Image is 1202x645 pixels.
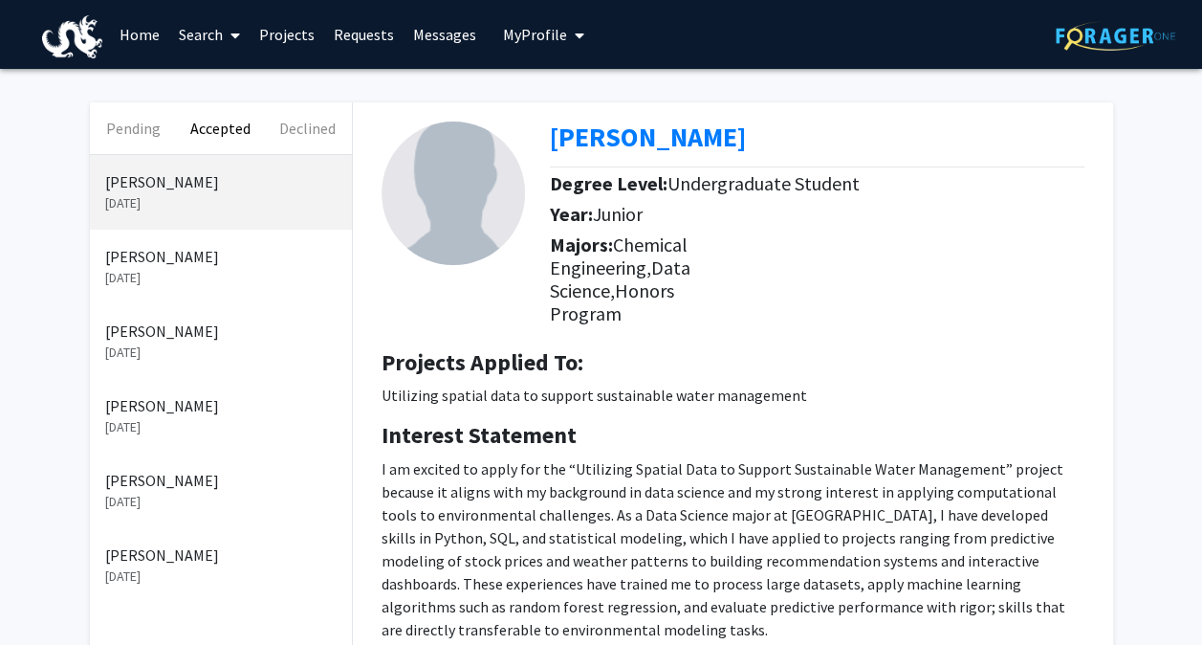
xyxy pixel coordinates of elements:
iframe: Chat [14,559,81,631]
b: Degree Level: [550,171,667,195]
p: [PERSON_NAME] [105,544,337,567]
p: [DATE] [105,193,337,213]
span: Data Science, [550,256,690,302]
a: Projects [250,1,324,68]
p: [DATE] [105,567,337,587]
a: Requests [324,1,404,68]
button: Pending [90,102,177,154]
span: Honors Program [550,278,674,325]
button: Declined [264,102,351,154]
a: Search [169,1,250,68]
span: Undergraduate Student [667,171,860,195]
img: Profile Picture [382,122,525,265]
img: Drexel University Logo [42,15,103,58]
p: [DATE] [105,268,337,288]
p: [PERSON_NAME] [105,320,337,343]
p: [PERSON_NAME] [105,394,337,417]
p: Utilizing spatial data to support sustainable water management [382,384,1084,407]
a: Messages [404,1,486,68]
span: My Profile [503,25,567,44]
img: ForagerOne Logo [1056,21,1175,51]
b: Projects Applied To: [382,347,583,377]
p: [PERSON_NAME] [105,245,337,268]
a: Home [110,1,169,68]
span: Junior [593,202,643,226]
span: Chemical Engineering, [550,233,688,279]
p: I am excited to apply for the “Utilizing Spatial Data to Support Sustainable Water Management” pr... [382,457,1084,641]
b: Year: [550,202,593,226]
b: Interest Statement [382,420,577,450]
a: Opens in a new tab [550,120,746,154]
p: [DATE] [105,492,337,512]
p: [PERSON_NAME] [105,170,337,193]
p: [DATE] [105,417,337,437]
b: [PERSON_NAME] [550,120,746,154]
b: Majors: [550,233,613,256]
p: [PERSON_NAME] [105,469,337,492]
button: Accepted [177,102,264,154]
p: [DATE] [105,343,337,363]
